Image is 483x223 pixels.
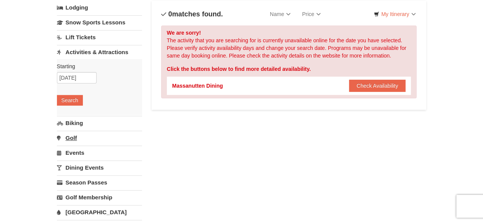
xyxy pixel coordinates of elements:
span: 0 [168,10,172,18]
button: Search [57,95,83,106]
a: Golf [57,131,142,145]
a: Name [264,6,296,22]
a: Price [296,6,326,22]
a: Biking [57,116,142,130]
a: My Itinerary [369,8,420,20]
a: Snow Sports Lessons [57,15,142,29]
a: Events [57,146,142,160]
h4: matches found. [161,10,223,18]
label: Starting [57,63,136,70]
a: Season Passes [57,175,142,189]
a: [GEOGRAPHIC_DATA] [57,205,142,219]
strong: We are sorry! [167,30,201,36]
div: The activity that you are searching for is currently unavailable online for the date you have sel... [161,26,417,98]
a: Lodging [57,1,142,14]
button: Check Availability [349,80,406,92]
a: Dining Events [57,160,142,175]
div: Click the buttons below to find more detailed availability. [167,65,411,73]
a: Activities & Attractions [57,45,142,59]
a: Golf Membership [57,190,142,204]
a: Lift Tickets [57,30,142,44]
div: Massanutten Dining [172,82,223,90]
